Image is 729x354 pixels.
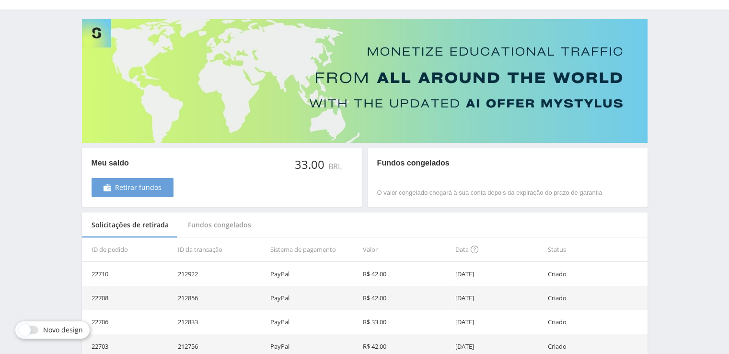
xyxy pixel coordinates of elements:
[451,286,544,310] td: [DATE]
[82,237,174,262] th: ID de pedido
[82,310,174,334] td: 22706
[359,286,451,310] td: R$ 42.00
[266,310,359,334] td: PayPal
[359,237,451,262] th: Valor
[82,212,178,238] div: Solicitações de retirada
[82,19,648,143] img: Banner
[359,310,451,334] td: R$ 33.00
[326,162,343,171] div: BRL
[544,237,648,262] th: Status
[178,212,261,238] div: Fundos congelados
[82,262,174,286] td: 22710
[359,262,451,286] td: R$ 42.00
[451,237,544,262] th: Data
[92,178,174,197] a: Retirar fundos
[174,310,266,334] td: 212833
[82,286,174,310] td: 22708
[174,262,266,286] td: 212922
[544,286,648,310] td: Criado
[174,237,266,262] th: ID da transação
[544,310,648,334] td: Criado
[544,262,648,286] td: Criado
[115,184,162,191] span: Retirar fundos
[266,237,359,262] th: Sistema de pagamento
[43,326,83,334] span: Novo design
[377,158,602,168] p: Fundos congelados
[377,189,602,197] p: O valor congelado chegará à sua conta depois da expiração do prazo de garantia
[266,262,359,286] td: PayPal
[294,158,326,171] div: 33.00
[174,286,266,310] td: 212856
[266,286,359,310] td: PayPal
[451,310,544,334] td: [DATE]
[92,158,174,168] p: Meu saldo
[451,262,544,286] td: [DATE]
